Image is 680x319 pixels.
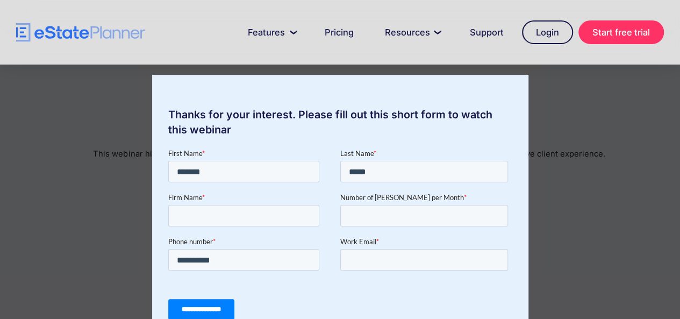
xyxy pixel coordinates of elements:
a: Resources [372,22,452,43]
a: Login [522,20,573,44]
a: Start free trial [578,20,664,44]
a: Support [457,22,517,43]
a: Features [235,22,306,43]
a: home [16,23,145,42]
div: Thanks for your interest. Please fill out this short form to watch this webinar [152,107,528,137]
a: Pricing [312,22,367,43]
